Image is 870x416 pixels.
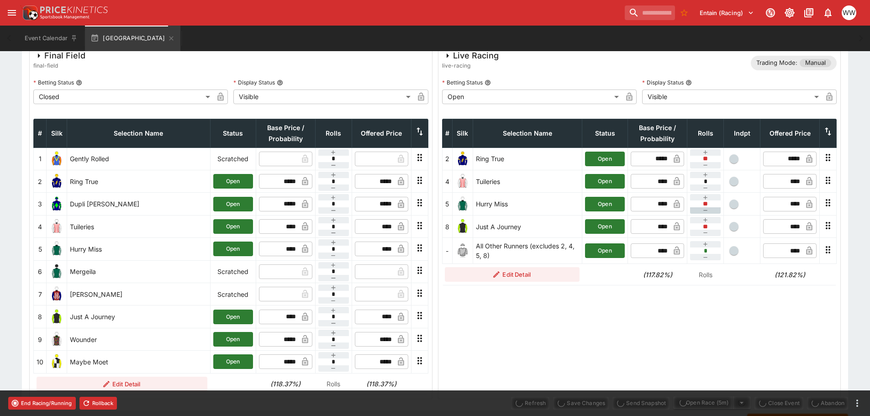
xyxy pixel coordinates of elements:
th: Base Price / Probability [628,119,687,147]
button: Open [585,174,625,189]
p: Display Status [233,79,275,86]
img: PriceKinetics [40,6,108,13]
td: 2 [34,170,47,193]
img: runner 8 [455,219,470,234]
h6: (118.37%) [354,379,408,389]
span: Manual [800,58,831,68]
td: Just A Journey [473,215,582,237]
td: Ring True [473,147,582,170]
td: 9 [34,328,47,350]
th: Base Price / Probability [256,119,315,147]
img: runner 2 [455,152,470,166]
img: Sportsbook Management [40,15,90,19]
td: 4 [34,215,47,237]
div: Live Racing [442,50,499,61]
button: Open [585,197,625,211]
button: End Racing/Running [8,397,76,410]
td: Tuileries [67,215,211,237]
p: Display Status [642,79,684,86]
td: 7 [34,283,47,305]
p: Scratched [213,267,253,276]
span: Mark an event as closed and abandoned. [807,398,848,407]
th: Rolls [315,119,352,147]
td: Tuileries [473,170,582,193]
th: Rolls [687,119,724,147]
th: # [34,119,47,147]
img: runner 6 [49,264,64,279]
td: 8 [34,305,47,328]
td: Hurry Miss [473,193,582,215]
td: 1 [34,147,47,170]
h6: (121.82%) [763,270,817,279]
div: Open [442,90,622,104]
th: Selection Name [473,119,582,147]
input: search [625,5,675,20]
button: [GEOGRAPHIC_DATA] [85,26,180,51]
p: Betting Status [33,79,74,86]
h6: (118.37%) [258,379,312,389]
div: Closed [33,90,213,104]
td: 6 [34,260,47,283]
div: Visible [233,90,413,104]
td: 5 [442,193,452,215]
td: Hurry Miss [67,238,211,260]
th: Selection Name [67,119,211,147]
img: runner 5 [455,197,470,211]
button: Open [585,219,625,234]
button: open drawer [4,5,20,21]
th: Status [582,119,628,147]
button: Edit Detail [445,267,580,282]
td: All Other Runners (excludes 2, 4, 5, 8) [473,238,582,264]
div: William Wallace [842,5,856,20]
td: Dupli [PERSON_NAME] [67,193,211,215]
div: Visible [642,90,822,104]
td: 4 [442,170,452,193]
img: runner 10 [49,354,64,369]
th: Offered Price [760,119,820,147]
img: runner 4 [455,174,470,189]
img: runner 5 [49,242,64,256]
div: Final Field [33,50,85,61]
img: PriceKinetics Logo [20,4,38,22]
th: Status [210,119,256,147]
span: live-racing [442,61,499,70]
p: Scratched [213,154,253,163]
img: runner 3 [49,197,64,211]
td: Maybe Moet [67,351,211,373]
th: Offered Price [352,119,411,147]
td: Mergeila [67,260,211,283]
button: Select Tenant [694,5,759,20]
button: Connected to PK [762,5,779,21]
td: Wounder [67,328,211,350]
button: No Bookmarks [677,5,691,20]
span: final-field [33,61,85,70]
p: Rolls [318,379,349,389]
img: runner 1 [49,152,64,166]
img: runner 9 [49,332,64,347]
td: Gently Rolled [67,147,211,170]
th: Silk [452,119,473,147]
td: [PERSON_NAME] [67,283,211,305]
button: Rollback [79,397,117,410]
button: Display Status [685,79,692,86]
button: Notifications [820,5,836,21]
button: Edit Detail [37,377,208,391]
button: Betting Status [485,79,491,86]
td: 8 [442,215,452,237]
img: runner 2 [49,174,64,189]
button: Open [213,174,253,189]
button: Display Status [277,79,283,86]
button: Open [213,332,253,347]
h6: (117.82%) [631,270,685,279]
th: Silk [47,119,67,147]
button: Open [213,197,253,211]
td: - [442,238,452,264]
button: Event Calendar [19,26,83,51]
p: Betting Status [442,79,483,86]
p: Trading Mode: [756,58,797,68]
button: Open [585,152,625,166]
td: 5 [34,238,47,260]
button: Open [213,219,253,234]
button: Open [213,242,253,256]
button: William Wallace [839,3,859,23]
